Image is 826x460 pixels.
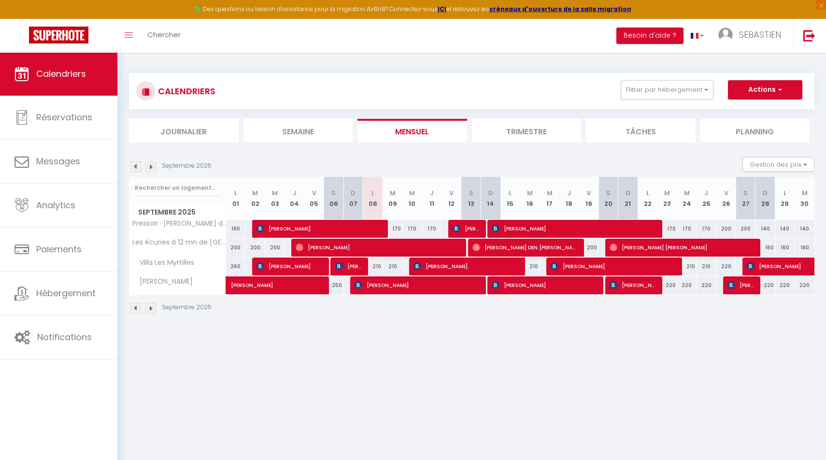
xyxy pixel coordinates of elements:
div: 200 [265,239,285,257]
abbr: V [312,188,316,198]
span: [PERSON_NAME] [610,276,656,294]
div: 200 [579,239,598,257]
abbr: M [252,188,258,198]
abbr: L [509,188,512,198]
abbr: J [430,188,434,198]
th: 26 [716,177,736,220]
div: 140 [795,220,814,238]
div: 190 [226,220,246,238]
abbr: M [547,188,553,198]
div: 220 [795,276,814,294]
span: SEBASTIEN [739,29,781,41]
div: 220 [697,276,716,294]
th: 30 [795,177,814,220]
abbr: M [802,188,808,198]
li: Mensuel [357,119,467,143]
abbr: S [469,188,473,198]
abbr: M [409,188,415,198]
span: Notifications [37,331,92,343]
p: Septembre 2025 [162,303,212,312]
div: 220 [716,258,736,275]
p: Septembre 2025 [162,161,212,171]
input: Rechercher un logement... [135,179,220,197]
a: créneaux d'ouverture de la salle migration [489,5,631,13]
th: 15 [500,177,520,220]
div: 160 [795,239,814,257]
th: 10 [402,177,422,220]
abbr: M [684,188,690,198]
span: [PERSON_NAME] [335,257,362,275]
abbr: L [234,188,237,198]
abbr: D [351,188,356,198]
span: [PERSON_NAME] [131,276,195,287]
span: [PERSON_NAME] [231,271,342,289]
div: 220 [775,276,795,294]
img: ... [718,28,733,42]
abbr: M [272,188,278,198]
div: 200 [226,239,246,257]
a: Chercher [140,19,188,53]
span: Analytics [36,199,75,211]
div: 170 [383,220,402,238]
div: 220 [677,276,697,294]
th: 29 [775,177,795,220]
div: 200 [736,220,755,238]
th: 14 [481,177,500,220]
div: 170 [697,220,716,238]
span: [PERSON_NAME] [727,276,754,294]
div: 200 [245,239,265,257]
th: 20 [598,177,618,220]
button: Actions [728,80,802,100]
div: 140 [775,220,795,238]
span: [PERSON_NAME] [551,257,676,275]
abbr: L [371,188,374,198]
span: [PERSON_NAME] [PERSON_NAME] [610,238,755,257]
abbr: V [449,188,454,198]
th: 19 [579,177,598,220]
span: [PERSON_NAME] [492,276,598,294]
span: [PERSON_NAME] [492,219,657,238]
abbr: S [331,188,336,198]
a: ICI [438,5,446,13]
th: 18 [559,177,579,220]
abbr: S [606,188,611,198]
div: 200 [716,220,736,238]
button: Ouvrir le widget de chat LiveChat [8,4,37,33]
div: 160 [755,239,775,257]
button: Gestion des prix [742,157,814,172]
abbr: L [646,188,649,198]
span: Villa Les Myrtilles [131,258,197,268]
th: 27 [736,177,755,220]
abbr: V [724,188,728,198]
div: 210 [383,258,402,275]
th: 17 [540,177,559,220]
span: Chercher [147,29,181,40]
abbr: M [527,188,533,198]
div: 210 [697,258,716,275]
span: [PERSON_NAME] [355,276,480,294]
span: Calendriers [36,68,86,80]
th: 02 [245,177,265,220]
abbr: M [390,188,396,198]
span: Paiements [36,243,82,255]
th: 21 [618,177,638,220]
span: [PERSON_NAME] [413,257,519,275]
div: 140 [755,220,775,238]
th: 11 [422,177,442,220]
li: Tâches [586,119,696,143]
th: 04 [285,177,304,220]
th: 06 [324,177,344,220]
span: Septembre 2025 [129,205,226,219]
button: Filtrer par hébergement [621,80,713,100]
h3: CALENDRIERS [156,80,215,102]
abbr: J [567,188,571,198]
span: [PERSON_NAME] [256,219,382,238]
th: 05 [304,177,324,220]
abbr: J [704,188,708,198]
button: Besoin d'aide ? [616,28,684,44]
a: [PERSON_NAME] [226,276,246,295]
li: Journalier [129,119,239,143]
th: 25 [697,177,716,220]
th: 16 [520,177,540,220]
